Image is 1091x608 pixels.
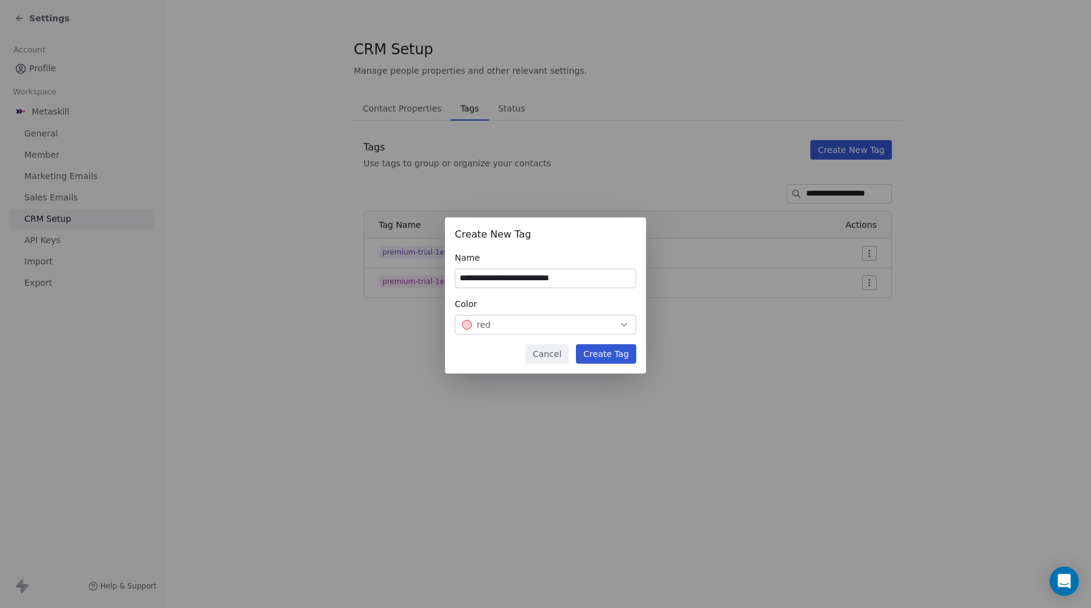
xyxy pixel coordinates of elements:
[576,344,636,364] button: Create Tag
[455,315,636,334] button: red
[477,319,491,331] span: red
[525,344,569,364] button: Cancel
[455,227,636,242] div: Create New Tag
[455,298,636,310] div: Color
[455,252,636,264] div: Name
